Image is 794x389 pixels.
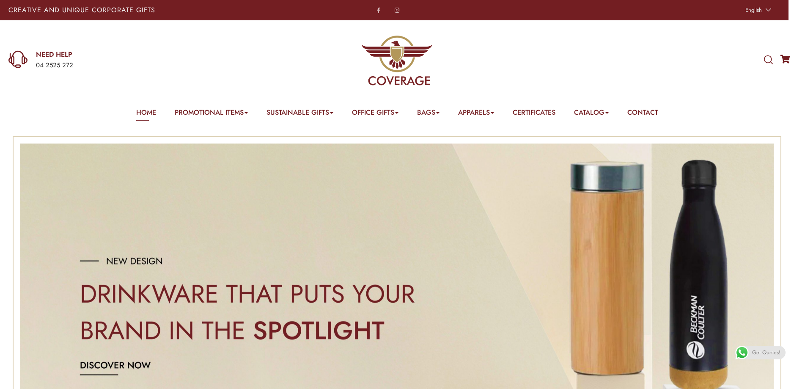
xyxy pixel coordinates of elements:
a: Apparels [458,108,494,121]
a: Office Gifts [352,108,398,121]
a: Sustainable Gifts [266,108,333,121]
p: Creative and Unique Corporate Gifts [8,7,313,14]
div: 04 2525 272 [36,60,261,71]
span: English [745,6,762,14]
a: Catalog [574,108,609,121]
a: English [741,4,774,16]
a: Certificates [513,108,555,121]
a: Promotional Items [175,108,248,121]
a: Bags [417,108,440,121]
a: Contact [627,108,658,121]
a: NEED HELP [36,50,261,59]
a: Home [136,108,156,121]
span: Get Quotes! [752,346,780,359]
